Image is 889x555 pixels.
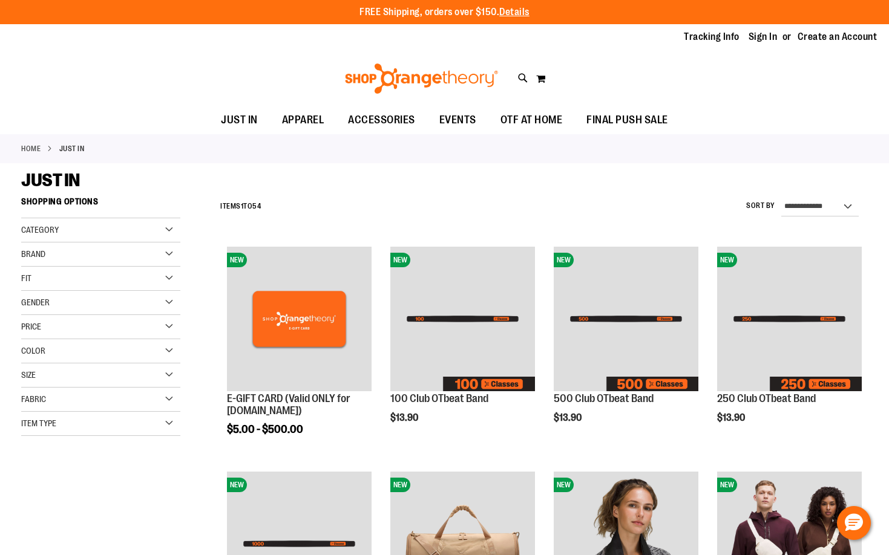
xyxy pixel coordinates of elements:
img: Image of 500 Club OTbeat Band [554,247,698,391]
a: Home [21,143,41,154]
span: Item Type [21,418,56,428]
div: product [221,241,378,466]
span: Gender [21,297,50,307]
span: Fit [21,273,31,283]
span: 54 [252,202,261,210]
strong: Shopping Options [21,191,180,218]
a: Create an Account [798,30,878,44]
a: APPAREL [270,106,336,134]
p: FREE Shipping, orders over $150. [359,5,530,19]
span: JUST IN [21,170,80,190]
div: product [711,241,868,448]
span: FINAL PUSH SALE [586,106,668,134]
a: 250 Club OTbeat Band [717,392,816,404]
a: E-GIFT CARD (Valid ONLY for [DOMAIN_NAME]) [227,392,350,417]
h2: Items to [220,197,261,216]
a: 100 Club OTbeat Band [390,392,488,404]
strong: JUST IN [59,143,85,154]
a: Details [499,7,530,18]
span: NEW [717,253,737,267]
a: FINAL PUSH SALE [574,106,680,134]
img: Shop Orangetheory [343,63,500,94]
span: NEW [227,253,247,267]
span: NEW [554,253,574,267]
span: $13.90 [390,412,420,423]
a: Image of 100 Club OTbeat BandNEW [390,247,535,393]
span: $13.90 [717,412,747,423]
a: Image of 500 Club OTbeat BandNEW [554,247,698,393]
a: JUST IN [209,106,270,134]
span: Brand [21,249,45,259]
span: JUST IN [221,106,258,134]
a: ACCESSORIES [336,106,427,134]
span: NEW [390,253,410,267]
div: product [384,241,541,448]
span: NEW [554,478,574,492]
span: Color [21,346,45,355]
span: APPAREL [282,106,324,134]
span: NEW [390,478,410,492]
span: 1 [241,202,244,210]
span: Category [21,225,59,235]
img: E-GIFT CARD (Valid ONLY for ShopOrangetheory.com) [227,247,372,391]
img: Image of 250 Club OTbeat Band [717,247,862,391]
span: ACCESSORIES [348,106,415,134]
span: $5.00 - $500.00 [227,423,303,435]
a: OTF AT HOME [488,106,575,134]
a: Sign In [749,30,778,44]
a: EVENTS [427,106,488,134]
a: 500 Club OTbeat Band [554,392,654,404]
span: $13.90 [554,412,583,423]
span: Size [21,370,36,380]
label: Sort By [746,201,775,211]
div: product [548,241,704,448]
span: NEW [227,478,247,492]
span: EVENTS [439,106,476,134]
span: NEW [717,478,737,492]
a: E-GIFT CARD (Valid ONLY for ShopOrangetheory.com)NEW [227,247,372,393]
span: OTF AT HOME [500,106,563,134]
span: Price [21,322,41,331]
a: Tracking Info [684,30,740,44]
button: Hello, have a question? Let’s chat. [837,506,871,540]
img: Image of 100 Club OTbeat Band [390,247,535,391]
a: Image of 250 Club OTbeat BandNEW [717,247,862,393]
span: Fabric [21,394,46,404]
